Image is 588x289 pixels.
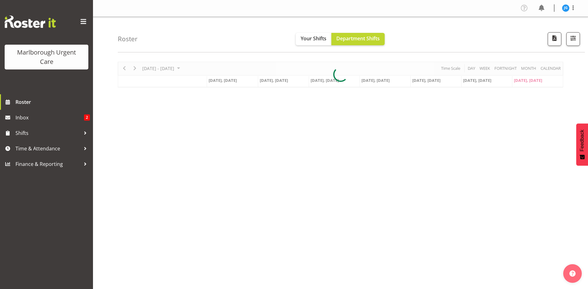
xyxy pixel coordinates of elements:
[118,35,138,42] h4: Roster
[84,114,90,121] span: 2
[562,4,569,12] img: josephine-godinez11850.jpg
[15,144,81,153] span: Time & Attendance
[11,48,82,66] div: Marlborough Urgent Care
[336,35,380,42] span: Department Shifts
[15,159,81,169] span: Finance & Reporting
[548,32,561,46] button: Download a PDF of the roster according to the set date range.
[569,270,576,277] img: help-xxl-2.png
[15,113,84,122] span: Inbox
[296,33,331,45] button: Your Shifts
[576,123,588,166] button: Feedback - Show survey
[566,32,580,46] button: Filter Shifts
[579,130,585,151] span: Feedback
[5,16,56,28] img: Rosterit website logo
[15,128,81,138] span: Shifts
[331,33,385,45] button: Department Shifts
[15,97,90,107] span: Roster
[301,35,326,42] span: Your Shifts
